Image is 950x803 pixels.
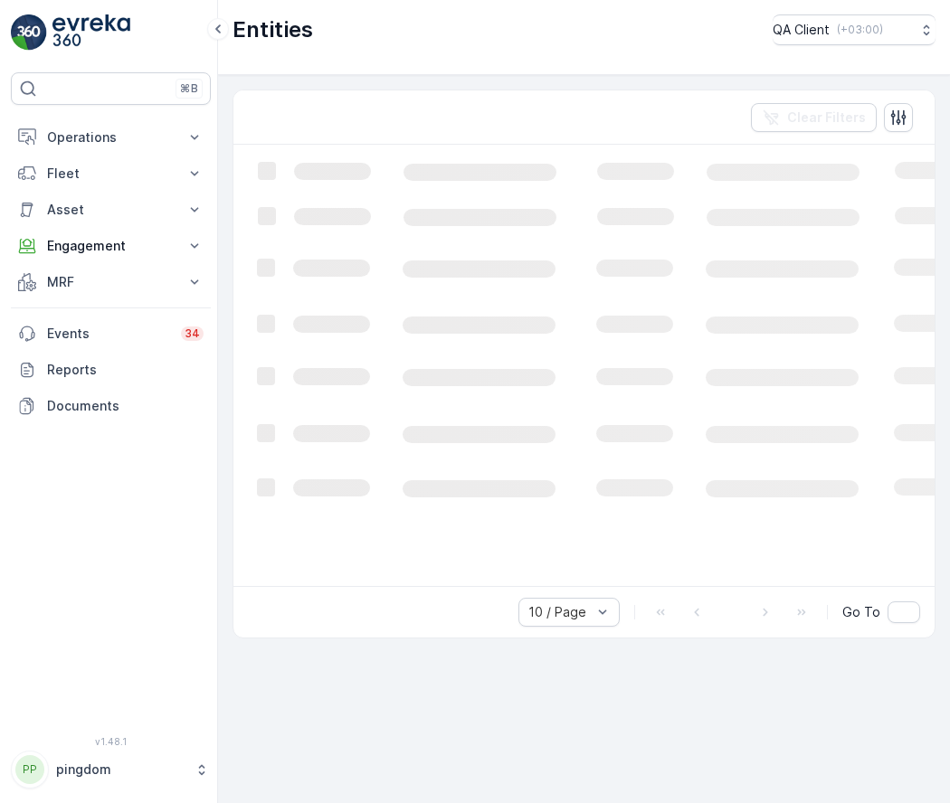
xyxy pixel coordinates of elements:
button: MRF [11,264,211,300]
p: 34 [185,326,200,341]
div: PP [15,755,44,784]
p: ⌘B [180,81,198,96]
p: Asset [47,201,175,219]
a: Reports [11,352,211,388]
button: Fleet [11,156,211,192]
a: Events34 [11,316,211,352]
p: Fleet [47,165,175,183]
button: Operations [11,119,211,156]
button: Asset [11,192,211,228]
p: MRF [47,273,175,291]
p: ( +03:00 ) [837,23,883,37]
button: PPpingdom [11,751,211,789]
img: logo_light-DOdMpM7g.png [52,14,130,51]
img: logo [11,14,47,51]
p: Entities [233,15,313,44]
p: Operations [47,128,175,146]
a: Documents [11,388,211,424]
span: v 1.48.1 [11,736,211,747]
p: pingdom [56,760,185,779]
span: Go To [842,603,880,621]
p: Events [47,325,170,343]
p: Documents [47,397,204,415]
button: Clear Filters [751,103,877,132]
p: Engagement [47,237,175,255]
p: QA Client [773,21,830,39]
button: Engagement [11,228,211,264]
p: Reports [47,361,204,379]
p: Clear Filters [787,109,866,127]
button: QA Client(+03:00) [773,14,936,45]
